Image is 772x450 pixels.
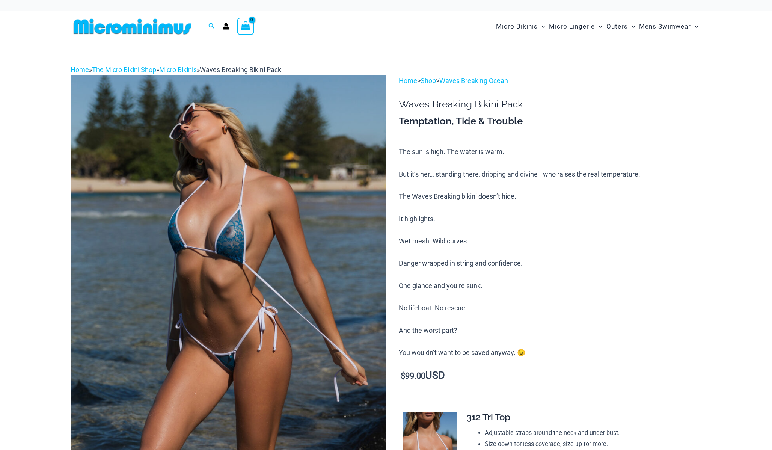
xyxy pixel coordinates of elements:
span: 312 Tri Top [467,412,510,423]
span: Waves Breaking Bikini Pack [200,66,281,74]
span: Mens Swimwear [639,17,691,36]
a: OutersMenu ToggleMenu Toggle [605,15,637,38]
span: » » » [71,66,281,74]
a: Search icon link [208,22,215,31]
a: Micro Bikinis [159,66,197,74]
a: Micro BikinisMenu ToggleMenu Toggle [494,15,547,38]
a: Home [71,66,89,74]
h1: Waves Breaking Bikini Pack [399,98,701,110]
p: The sun is high. The water is warm. But it’s her… standing there, dripping and divine—who raises ... [399,146,701,358]
span: Menu Toggle [628,17,635,36]
img: MM SHOP LOGO FLAT [71,18,194,35]
span: Menu Toggle [538,17,545,36]
span: Outers [606,17,628,36]
a: Shop [421,77,436,85]
span: $ [401,371,405,381]
p: > > [399,75,701,86]
a: Home [399,77,417,85]
p: USD [399,370,701,382]
span: Menu Toggle [691,17,698,36]
span: Menu Toggle [595,17,602,36]
span: Micro Lingerie [549,17,595,36]
li: Size down for less coverage, size up for more. [485,439,695,450]
bdi: 99.00 [401,371,425,381]
a: Micro LingerieMenu ToggleMenu Toggle [547,15,604,38]
a: View Shopping Cart, empty [237,18,254,35]
a: Account icon link [223,23,229,30]
h3: Temptation, Tide & Trouble [399,115,701,128]
span: Micro Bikinis [496,17,538,36]
a: The Micro Bikini Shop [92,66,156,74]
li: Adjustable straps around the neck and under bust. [485,427,695,439]
a: Waves Breaking Ocean [439,77,508,85]
a: Mens SwimwearMenu ToggleMenu Toggle [637,15,700,38]
nav: Site Navigation [493,14,701,39]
